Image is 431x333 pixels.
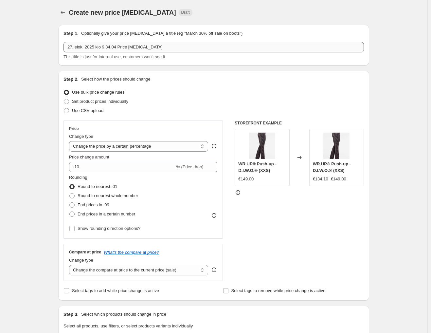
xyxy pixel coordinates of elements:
[63,324,193,328] span: Select all products, use filters, or select products variants individually
[69,250,101,255] h3: Compare at price
[69,155,109,159] span: Price change amount
[313,176,328,182] div: €134.10
[69,175,87,180] span: Rounding
[63,42,364,52] input: 30% off holiday sale
[181,10,190,15] span: Draft
[176,164,203,169] span: % (Price drop)
[58,8,67,17] button: Price change jobs
[78,184,117,189] span: Round to nearest .01
[63,54,165,59] span: This title is just for internal use, customers won't see it
[69,162,175,172] input: -15
[63,30,79,37] h2: Step 1.
[72,90,124,95] span: Use bulk price change rules
[72,288,159,293] span: Select tags to add while price change is active
[211,267,217,273] div: help
[231,288,326,293] span: Select tags to remove while price change is active
[72,108,103,113] span: Use CSV upload
[69,258,93,263] span: Change type
[81,30,242,37] p: Optionally give your price [MEDICAL_DATA] a title (eg "March 30% off sale on boots")
[238,161,276,173] span: WR.UP® Push-up - D.I.W.O.® (XXS)
[69,9,176,16] span: Create new price [MEDICAL_DATA]
[81,311,166,318] p: Select which products should change in price
[81,76,151,83] p: Select how the prices should change
[78,212,135,216] span: End prices in a certain number
[63,311,79,318] h2: Step 3.
[323,133,350,159] img: 621_80x.jpg
[235,120,364,126] h6: STOREFRONT EXAMPLE
[72,99,128,104] span: Set product prices individually
[78,193,138,198] span: Round to nearest whole number
[211,143,217,149] div: help
[69,134,93,139] span: Change type
[69,126,79,131] h3: Price
[78,226,140,231] span: Show rounding direction options?
[313,161,351,173] span: WR.UP® Push-up - D.I.W.O.® (XXS)
[238,176,254,182] div: €149.00
[78,202,109,207] span: End prices in .99
[331,176,346,182] strike: €149.00
[63,76,79,83] h2: Step 2.
[104,250,159,255] button: What's the compare at price?
[249,133,275,159] img: 621_80x.jpg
